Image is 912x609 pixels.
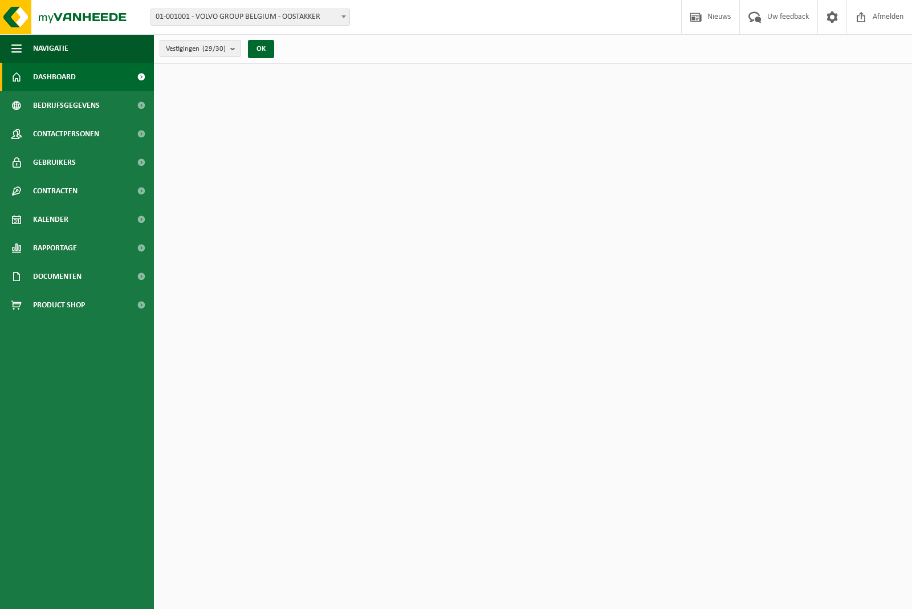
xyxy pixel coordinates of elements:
[150,9,350,26] span: 01-001001 - VOLVO GROUP BELGIUM - OOSTAKKER
[33,291,85,319] span: Product Shop
[33,262,82,291] span: Documenten
[202,45,226,52] count: (29/30)
[160,40,241,57] button: Vestigingen(29/30)
[33,234,77,262] span: Rapportage
[166,40,226,58] span: Vestigingen
[33,177,78,205] span: Contracten
[33,91,100,120] span: Bedrijfsgegevens
[248,40,274,58] button: OK
[33,34,68,63] span: Navigatie
[33,205,68,234] span: Kalender
[33,120,99,148] span: Contactpersonen
[33,148,76,177] span: Gebruikers
[33,63,76,91] span: Dashboard
[151,9,349,25] span: 01-001001 - VOLVO GROUP BELGIUM - OOSTAKKER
